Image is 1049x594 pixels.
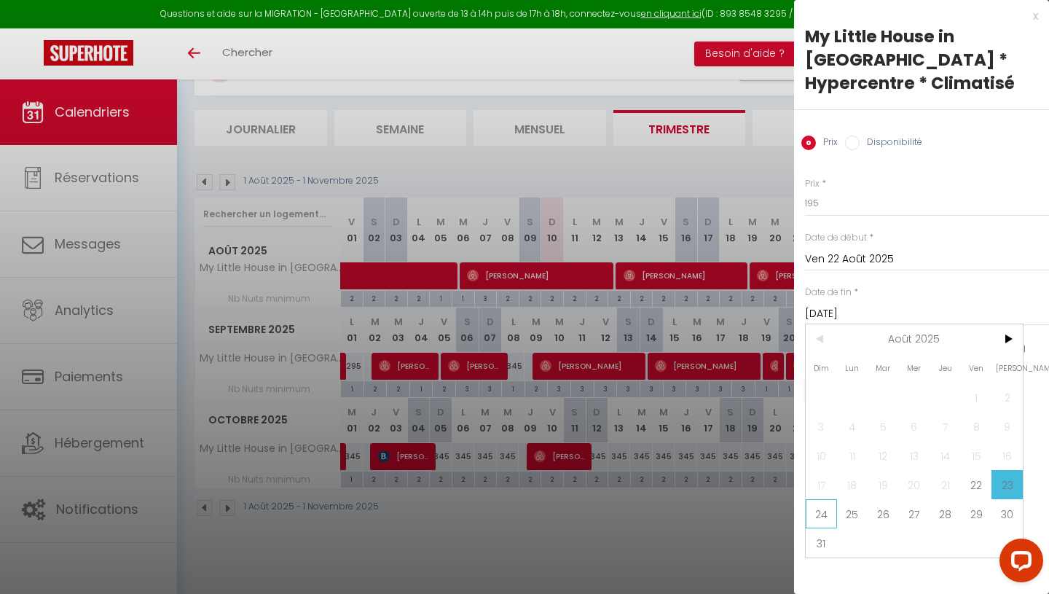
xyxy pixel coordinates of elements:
span: 3 [806,412,837,441]
span: 14 [930,441,961,470]
span: Lun [837,353,868,383]
span: 9 [991,412,1023,441]
span: 13 [899,441,930,470]
span: 31 [806,528,837,558]
span: 23 [991,470,1023,499]
label: Prix [816,136,838,152]
span: 20 [899,470,930,499]
label: Date de fin [805,286,852,300]
span: [PERSON_NAME] [991,353,1023,383]
label: Date de début [805,231,867,245]
span: 5 [868,412,899,441]
span: 17 [806,470,837,499]
span: Ven [961,353,992,383]
span: 6 [899,412,930,441]
iframe: LiveChat chat widget [988,533,1049,594]
span: 12 [868,441,899,470]
label: Prix [805,177,820,191]
label: Disponibilité [860,136,922,152]
span: 21 [930,470,961,499]
span: 8 [961,412,992,441]
span: 2 [991,383,1023,412]
div: My Little House in [GEOGRAPHIC_DATA] * Hypercentre * Climatisé [805,25,1038,95]
span: Mar [868,353,899,383]
span: 11 [837,441,868,470]
span: < [806,324,837,353]
span: 22 [961,470,992,499]
span: Août 2025 [837,324,992,353]
span: 30 [991,499,1023,528]
span: 10 [806,441,837,470]
span: 25 [837,499,868,528]
span: Mer [899,353,930,383]
span: 4 [837,412,868,441]
span: 7 [930,412,961,441]
span: Dim [806,353,837,383]
span: 16 [991,441,1023,470]
span: 26 [868,499,899,528]
span: 24 [806,499,837,528]
span: 19 [868,470,899,499]
span: 18 [837,470,868,499]
span: 1 [961,383,992,412]
span: > [991,324,1023,353]
span: 28 [930,499,961,528]
span: 27 [899,499,930,528]
span: 29 [961,499,992,528]
div: x [794,7,1038,25]
span: 15 [961,441,992,470]
span: Jeu [930,353,961,383]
